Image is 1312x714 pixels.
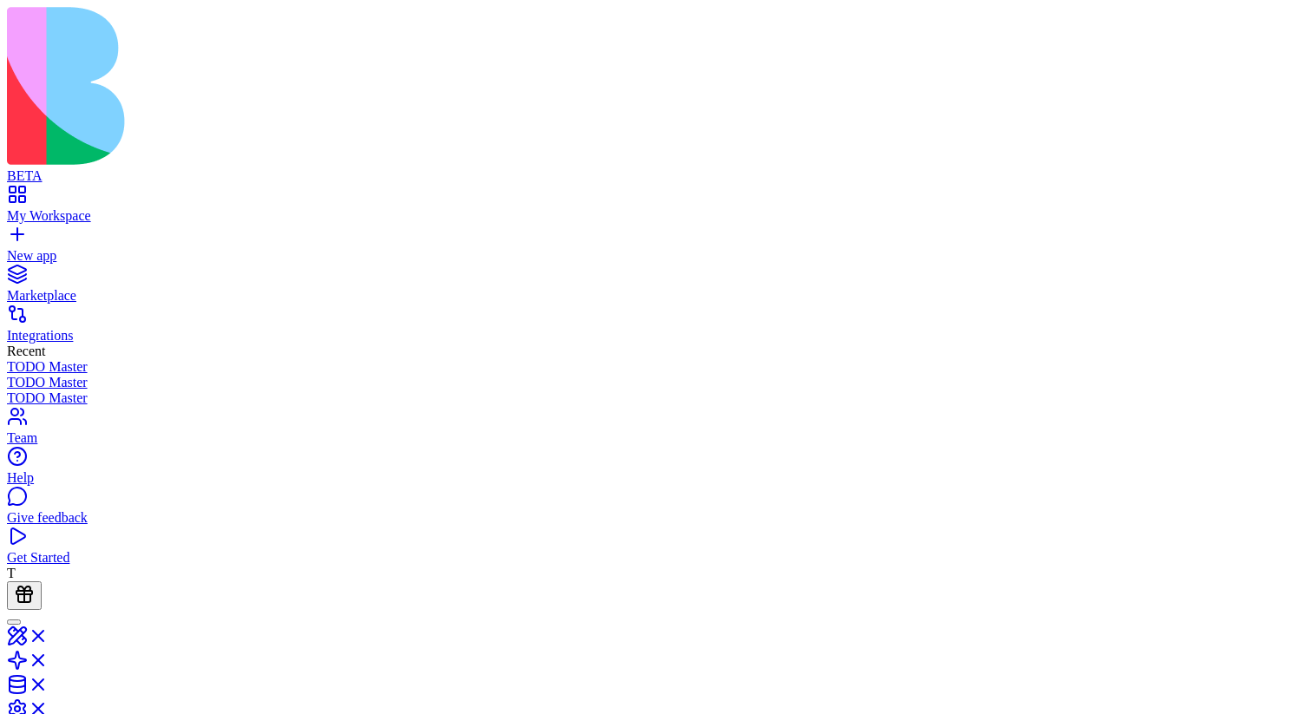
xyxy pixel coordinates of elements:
a: TODO Master [7,375,1305,390]
div: Marketplace [7,288,1305,304]
a: BETA [7,153,1305,184]
img: logo [7,7,705,165]
span: Recent [7,344,45,358]
div: Give feedback [7,510,1305,526]
span: T [7,566,16,580]
div: Team [7,430,1305,446]
a: Help [7,455,1305,486]
div: Get Started [7,550,1305,566]
a: Integrations [7,312,1305,344]
a: Give feedback [7,495,1305,526]
a: New app [7,233,1305,264]
div: My Workspace [7,208,1305,224]
a: My Workspace [7,193,1305,224]
a: TODO Master [7,359,1305,375]
div: New app [7,248,1305,264]
a: Marketplace [7,272,1305,304]
a: Get Started [7,534,1305,566]
div: Integrations [7,328,1305,344]
div: BETA [7,168,1305,184]
div: Help [7,470,1305,486]
a: TODO Master [7,390,1305,406]
a: Team [7,415,1305,446]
